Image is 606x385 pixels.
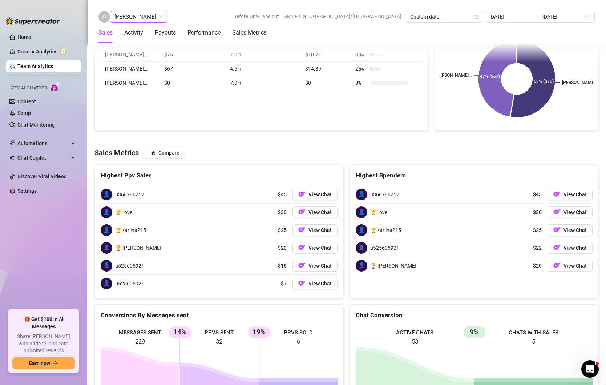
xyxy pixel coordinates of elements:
[10,85,47,92] span: Izzy AI Chatter
[355,65,367,73] span: 25 %
[226,76,301,90] td: 7.0 h
[281,280,287,288] span: $7
[101,310,338,320] div: Conversions By Messages sent
[356,189,367,200] span: 👤
[53,361,58,366] span: arrow-right
[308,192,332,197] span: View Chat
[101,224,112,236] span: 👤
[553,208,561,216] img: OF
[533,208,542,216] span: $30
[292,278,338,289] button: OFView Chat
[115,226,146,234] span: 🏆Karlina215
[17,122,55,128] a: Chat Monitoring
[115,191,144,198] span: u366786252
[278,208,287,216] span: $30
[548,189,593,200] button: OFView Chat
[292,242,338,254] button: OFView Chat
[292,224,338,236] button: OFView Chat
[278,191,287,198] span: $45
[301,48,351,62] td: $10.71
[292,260,338,272] a: OFView Chat
[150,150,155,155] span: block
[370,226,401,234] span: 🏆Karlina215
[356,224,367,236] span: 👤
[12,333,75,354] span: Share [PERSON_NAME] with a friend, and earn unlimited rewards
[548,242,593,254] a: OFView Chat
[17,173,66,179] a: Discover Viral Videos
[226,48,301,62] td: 7.0 h
[533,191,542,198] span: $45
[553,244,561,251] img: OF
[98,28,113,37] div: Sales
[160,62,226,76] td: $67
[6,17,60,25] img: logo-BBDzfeDw.svg
[308,281,332,286] span: View Chat
[114,11,163,22] span: Anjo Ty
[308,227,332,233] span: View Chat
[553,191,561,198] img: OF
[563,209,587,215] span: View Chat
[17,152,69,164] span: Chat Copilot
[533,262,542,270] span: $20
[17,110,31,116] a: Setup
[292,189,338,200] button: OFView Chat
[17,63,53,69] a: Team Analytics
[17,137,69,149] span: Automations
[115,208,132,216] span: 🏆Love
[301,76,351,90] td: $0
[145,147,185,159] button: Compare
[17,188,37,194] a: Settings
[308,209,332,215] span: View Chat
[308,245,332,251] span: View Chat
[101,260,112,272] span: 👤
[233,11,279,22] span: Before OnlyFans cut
[101,62,160,76] td: [PERSON_NAME]…
[101,189,112,200] span: 👤
[298,244,306,251] img: OF
[115,280,144,288] span: u525605921
[356,242,367,254] span: 👤
[542,13,584,21] input: End date
[115,244,161,252] span: 🏆 [PERSON_NAME]
[12,357,75,369] button: Earn nowarrow-right
[158,150,179,156] span: Compare
[292,206,338,218] button: OFView Chat
[301,62,351,76] td: $14.89
[298,191,306,198] img: OF
[155,28,176,37] div: Payouts
[355,79,367,87] span: 0 %
[101,76,160,90] td: [PERSON_NAME]…
[283,11,401,22] span: GMT+8 [GEOGRAPHIC_DATA]/[GEOGRAPHIC_DATA]
[356,171,593,180] div: Highest Spenders
[278,244,287,252] span: $20
[101,242,112,254] span: 👤
[29,360,50,366] span: Earn now
[101,171,338,180] div: Highest Ppv Sales
[548,260,593,272] button: OFView Chat
[553,226,561,233] img: OF
[548,206,593,218] button: OFView Chat
[563,192,587,197] span: View Chat
[298,280,306,287] img: OF
[355,51,367,59] span: 30 %
[102,14,107,19] span: user
[489,13,531,21] input: Start date
[534,14,540,20] span: to
[298,226,306,233] img: OF
[370,244,399,252] span: u525605921
[410,11,478,22] span: Custom date
[160,48,226,62] td: $75
[232,28,267,37] div: Sales Metrics
[474,15,478,19] span: calendar
[563,227,587,233] span: View Chat
[94,148,139,158] h4: Sales Metrics
[548,224,593,236] button: OFView Chat
[298,208,306,216] img: OF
